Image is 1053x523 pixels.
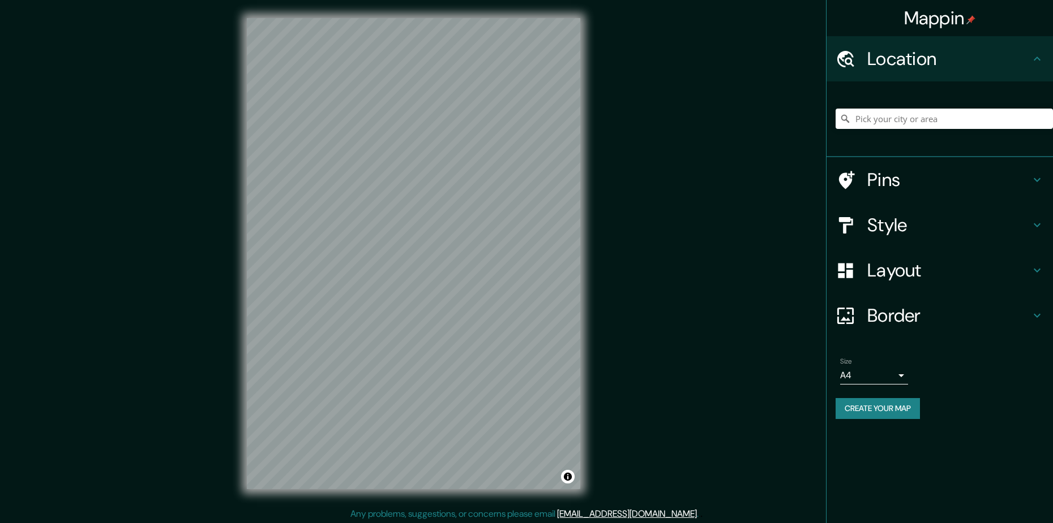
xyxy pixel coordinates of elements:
div: . [700,507,703,521]
div: Layout [827,248,1053,293]
h4: Pins [867,168,1030,191]
img: pin-icon.png [966,15,975,24]
input: Pick your city or area [836,109,1053,129]
h4: Location [867,47,1030,70]
h4: Mappin [904,7,976,29]
div: Location [827,36,1053,81]
button: Create your map [836,398,920,419]
p: Any problems, suggestions, or concerns please email . [350,507,699,521]
label: Size [840,357,852,366]
h4: Border [867,304,1030,327]
a: [EMAIL_ADDRESS][DOMAIN_NAME] [557,508,697,520]
div: . [699,507,700,521]
canvas: Map [247,18,580,489]
div: A4 [840,366,908,384]
div: Border [827,293,1053,338]
div: Pins [827,157,1053,202]
h4: Layout [867,259,1030,282]
h4: Style [867,214,1030,236]
button: Toggle attribution [561,470,575,483]
div: Style [827,202,1053,248]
